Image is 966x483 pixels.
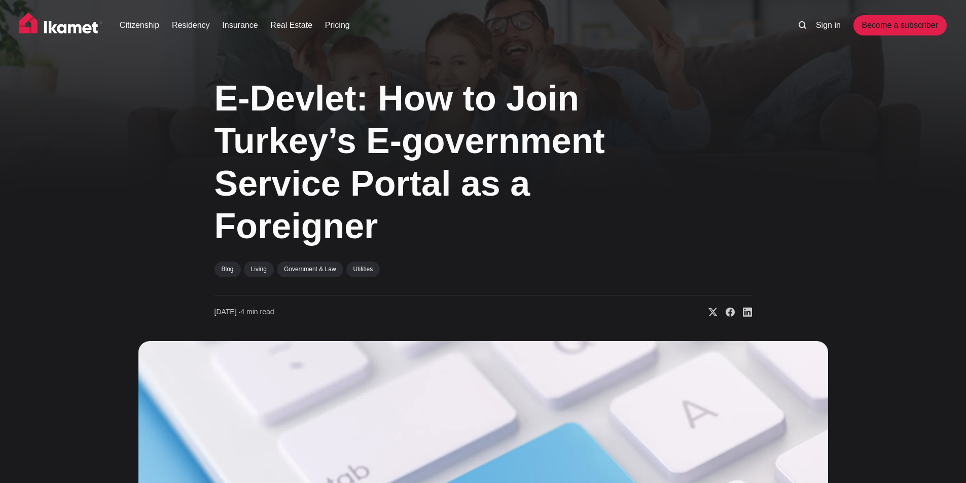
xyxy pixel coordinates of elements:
[120,19,159,31] a: Citizenship
[214,307,274,317] time: 4 min read
[718,307,735,317] a: Share on Facebook
[214,262,241,277] a: Blog
[816,19,841,31] a: Sign in
[19,13,102,38] img: Ikamet home
[853,15,947,35] a: Become a subscriber
[244,262,274,277] a: Living
[700,307,718,317] a: Share on X
[735,307,752,317] a: Share on Linkedin
[270,19,312,31] a: Real Estate
[172,19,210,31] a: Residency
[346,262,380,277] a: Utilities
[214,77,651,247] h1: E-Devlet: How to Join Turkey’s E-government Service Portal as a Foreigner
[214,308,241,316] span: [DATE] ∙
[325,19,350,31] a: Pricing
[277,262,343,277] a: Government & Law
[222,19,258,31] a: Insurance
